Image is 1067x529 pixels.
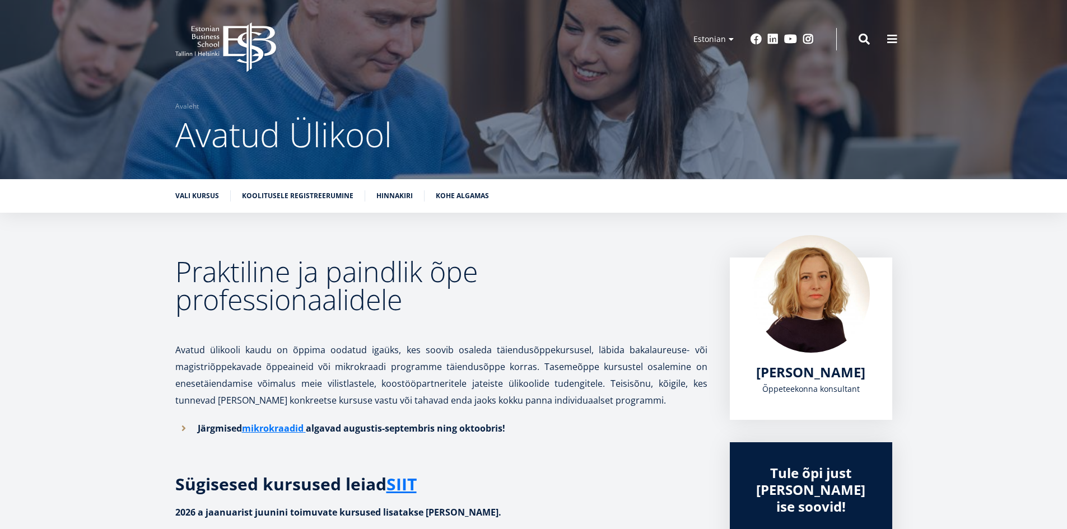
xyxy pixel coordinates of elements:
[756,363,865,381] span: [PERSON_NAME]
[752,465,870,515] div: Tule õpi just [PERSON_NAME] ise soovid!
[386,476,417,493] a: SIIT
[784,34,797,45] a: Youtube
[175,101,199,112] a: Avaleht
[175,325,707,409] p: Avatud ülikooli kaudu on õppima oodatud igaüks, kes soovib osaleda täiendusõppekursusel, läbida b...
[175,472,417,495] strong: Sügisesed kursused leiad
[803,34,814,45] a: Instagram
[175,190,219,202] a: Vali kursus
[175,506,501,518] strong: 2026 a jaanuarist juunini toimuvate kursused lisatakse [PERSON_NAME].
[242,190,353,202] a: Koolitusele registreerumine
[198,422,505,434] strong: Järgmised algavad augustis-septembris ning oktoobris!
[752,381,870,397] div: Õppeteekonna konsultant
[752,235,870,353] img: Kadri Osula Learning Journey Advisor
[751,34,762,45] a: Facebook
[436,190,489,202] a: Kohe algamas
[175,258,707,313] h2: Praktiline ja paindlik õpe professionaalidele
[376,190,413,202] a: Hinnakiri
[251,420,304,437] a: ikrokraadid
[175,111,392,157] span: Avatud Ülikool
[756,364,865,381] a: [PERSON_NAME]
[242,420,251,437] a: m
[767,34,779,45] a: Linkedin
